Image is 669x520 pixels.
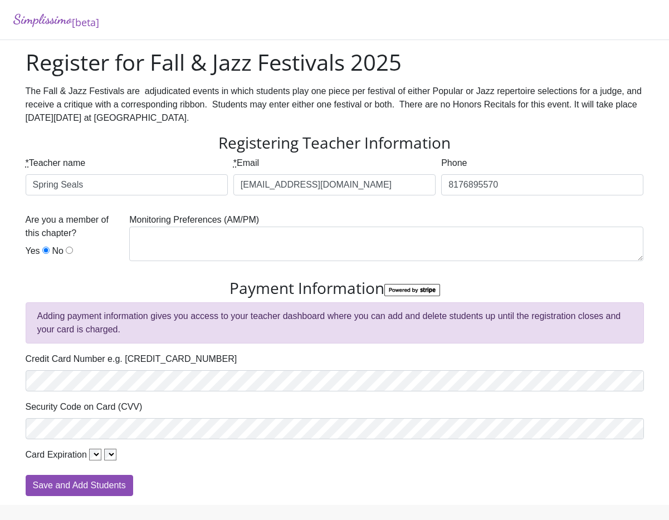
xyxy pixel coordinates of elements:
[26,352,237,366] label: Credit Card Number e.g. [CREDIT_CARD_NUMBER]
[384,284,440,297] img: StripeBadge-6abf274609356fb1c7d224981e4c13d8e07f95b5cc91948bd4e3604f74a73e6b.png
[26,156,86,170] label: Teacher name
[13,9,99,31] a: Simplissimo[beta]
[126,213,646,270] div: Monitoring Preferences (AM/PM)
[26,279,644,298] h3: Payment Information
[26,244,40,258] label: Yes
[26,448,87,462] label: Card Expiration
[52,244,64,258] label: No
[26,85,644,125] div: The Fall & Jazz Festivals are adjudicated events in which students play one piece per festival of...
[233,158,237,168] abbr: required
[26,475,133,496] input: Save and Add Students
[72,16,99,29] sub: [beta]
[26,49,644,76] h1: Register for Fall & Jazz Festivals 2025
[26,302,644,344] div: Adding payment information gives you access to your teacher dashboard where you can add and delet...
[26,158,29,168] abbr: required
[26,134,644,153] h3: Registering Teacher Information
[233,156,259,170] label: Email
[26,400,143,414] label: Security Code on Card (CVV)
[26,213,124,240] label: Are you a member of this chapter?
[441,156,467,170] label: Phone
